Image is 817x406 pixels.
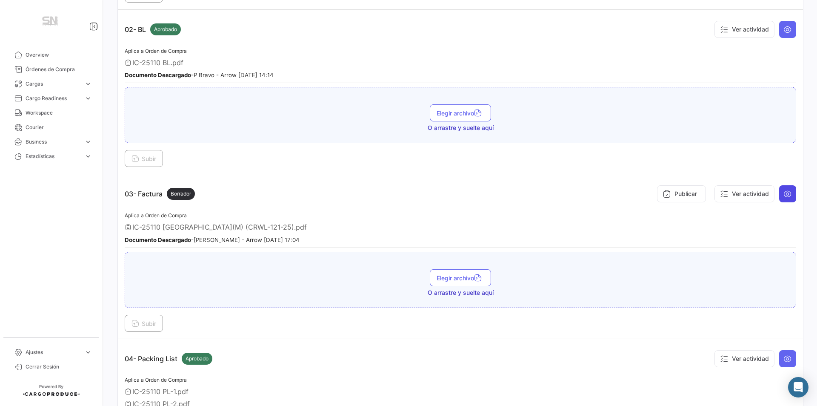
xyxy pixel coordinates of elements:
span: O arrastre y suelte aquí [428,124,494,132]
span: Cargo Readiness [26,95,81,102]
span: expand_more [84,153,92,160]
div: Abrir Intercom Messenger [788,377,808,397]
button: Ver actividad [714,21,774,38]
button: Elegir archivo [430,269,491,286]
span: O arrastre y suelte aquí [428,288,494,297]
span: IC-25110 [GEOGRAPHIC_DATA](M) (CRWL-121-25).pdf [132,223,307,231]
p: 03- Factura [125,188,195,200]
b: Documento Descargado [125,72,191,78]
span: Subir [131,320,156,327]
p: 04- Packing List [125,353,212,365]
a: Overview [7,48,95,62]
span: Business [26,138,81,146]
button: Subir [125,150,163,167]
p: 02- BL [125,23,181,35]
button: Ver actividad [714,185,774,202]
span: Aplica a Orden de Compra [125,212,187,219]
span: Subir [131,155,156,162]
span: expand_more [84,348,92,356]
span: Ajustes [26,348,81,356]
button: Elegir archivo [430,104,491,121]
img: Manufactura+Logo.png [30,10,72,34]
span: Cerrar Sesión [26,363,92,371]
small: - P Bravo - Arrow [DATE] 14:14 [125,72,274,78]
a: Órdenes de Compra [7,62,95,77]
button: Subir [125,315,163,332]
span: expand_more [84,95,92,102]
b: Documento Descargado [125,236,191,243]
button: Publicar [657,185,706,202]
span: expand_more [84,138,92,146]
span: expand_more [84,80,92,88]
span: Workspace [26,109,92,117]
span: Cargas [26,80,81,88]
span: Courier [26,124,92,131]
span: Borrador [171,190,191,198]
span: Estadísticas [26,153,81,160]
span: IC-25110 BL.pdf [132,58,183,67]
span: Overview [26,51,92,59]
span: Aplica a Orden de Compra [125,377,187,383]
span: Órdenes de Compra [26,66,92,73]
a: Workspace [7,106,95,120]
small: - [PERSON_NAME] - Arrow [DATE] 17:04 [125,236,300,243]
span: Aplica a Orden de Compra [125,48,187,54]
span: Aprobado [154,26,177,33]
span: Elegir archivo [437,274,484,282]
span: IC-25110 PL-1.pdf [132,387,189,396]
a: Courier [7,120,95,135]
button: Ver actividad [714,350,774,367]
span: Elegir archivo [437,109,484,117]
span: Aprobado [186,355,209,363]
